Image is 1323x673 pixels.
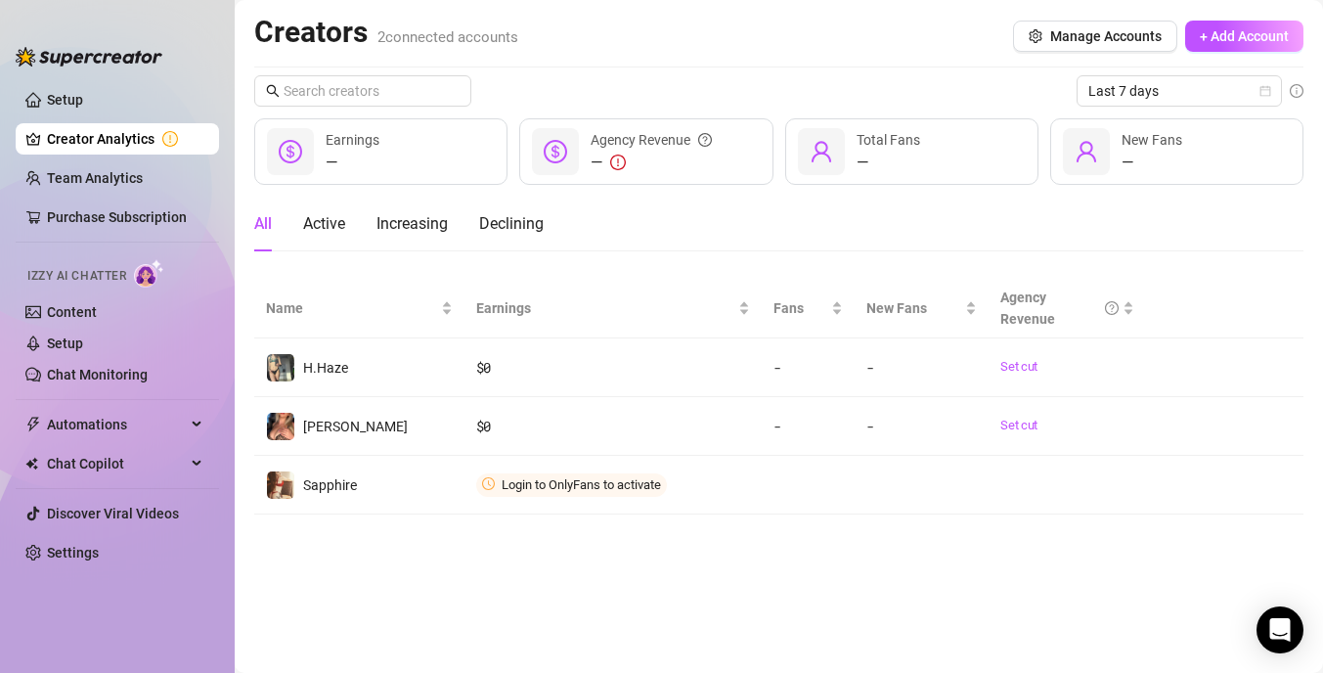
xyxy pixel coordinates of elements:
span: Izzy AI Chatter [27,267,126,286]
span: New Fans [1122,132,1182,148]
img: Chat Copilot [25,457,38,471]
span: search [266,84,280,98]
span: Earnings [476,297,734,319]
span: Fans [773,297,827,319]
img: AI Chatter [134,259,164,288]
span: user [1075,140,1098,163]
a: Team Analytics [47,170,143,186]
input: Search creators [284,80,444,102]
span: info-circle [1290,84,1303,98]
span: Manage Accounts [1050,28,1162,44]
span: Sapphire [303,477,357,493]
span: Total Fans [857,132,920,148]
a: Creator Analytics exclamation-circle [47,123,203,155]
span: calendar [1259,85,1271,97]
div: Active [303,212,345,236]
span: dollar-circle [279,140,302,163]
div: - [773,357,843,379]
a: Purchase Subscription [47,202,203,233]
div: $ 0 [476,416,750,437]
span: question-circle [698,129,712,151]
span: 2 connected accounts [377,28,518,46]
th: Fans [762,279,855,338]
div: Open Intercom Messenger [1257,606,1303,653]
div: — [326,151,379,174]
span: exclamation-circle [610,155,626,170]
span: Last 7 days [1088,76,1270,106]
span: clock-circle [482,477,495,490]
span: user [810,140,833,163]
span: Automations [47,409,186,440]
span: thunderbolt [25,417,41,432]
span: + Add Account [1200,28,1289,44]
img: H.Haze [267,354,294,381]
span: H.Haze [303,360,348,376]
a: Discover Viral Videos [47,506,179,521]
span: Login to OnlyFans to activate [502,477,661,492]
div: - [773,416,843,437]
a: Chat Monitoring [47,367,148,382]
span: question-circle [1105,287,1119,330]
div: All [254,212,272,236]
div: Increasing [376,212,448,236]
span: Earnings [326,132,379,148]
h2: Creators [254,14,518,51]
span: dollar-circle [544,140,567,163]
a: Content [47,304,97,320]
div: — [857,151,920,174]
div: Agency Revenue [1000,287,1119,330]
span: [PERSON_NAME] [303,419,408,434]
th: Earnings [464,279,762,338]
img: logo-BBDzfeDw.svg [16,47,162,67]
span: New Fans [866,297,961,319]
div: - [866,357,977,379]
div: Declining [479,212,544,236]
div: - [866,416,977,437]
a: Settings [47,545,99,561]
img: Sapphire [267,471,294,499]
a: Set cut [1000,357,1134,377]
button: + Add Account [1185,21,1303,52]
button: Manage Accounts [1013,21,1177,52]
span: Chat Copilot [47,448,186,479]
img: Kylie [267,413,294,440]
div: $ 0 [476,357,750,379]
a: Set cut [1000,416,1134,435]
span: setting [1029,29,1042,43]
a: Setup [47,336,83,351]
div: Agency Revenue [591,129,712,151]
div: — [1122,151,1182,174]
th: New Fans [855,279,989,338]
a: Setup [47,92,83,108]
th: Name [254,279,464,338]
span: Name [266,297,437,319]
div: — [591,151,712,174]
